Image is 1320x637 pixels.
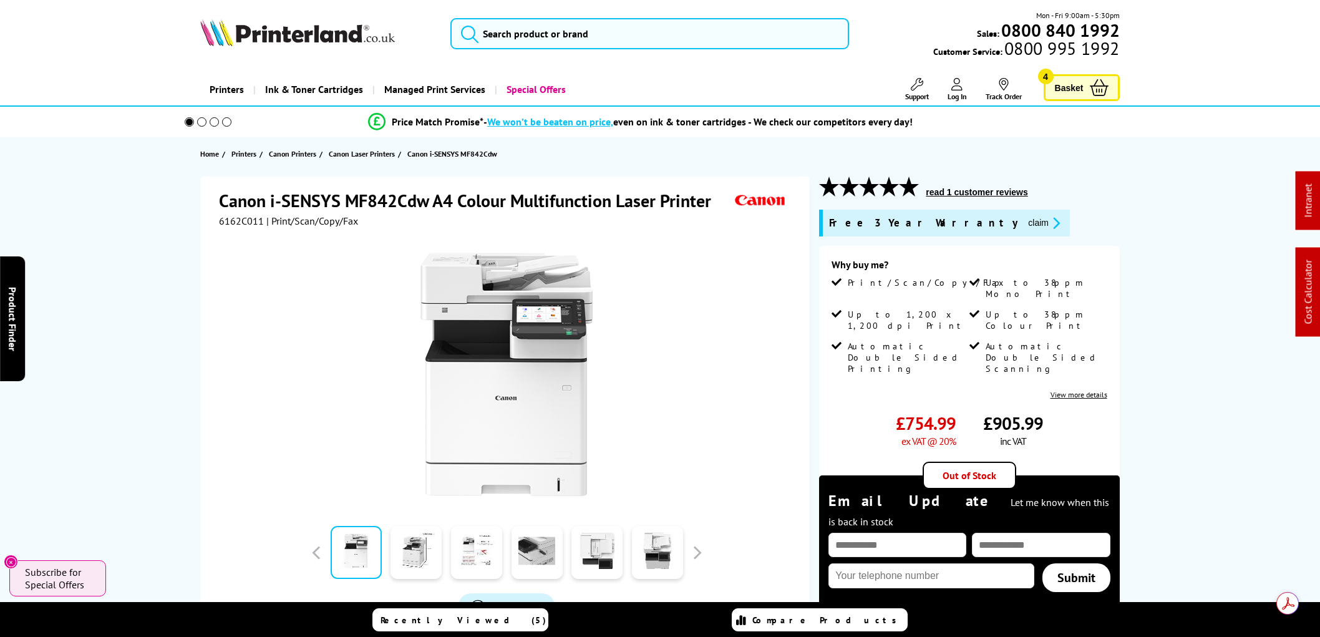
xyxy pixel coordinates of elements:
a: Recently Viewed (5) [372,608,548,631]
a: Home [200,147,222,160]
span: Support [905,92,929,101]
div: Out of Stock [923,462,1016,489]
a: Track Order [986,78,1022,101]
a: Submit [1042,563,1110,592]
span: Printers [231,147,256,160]
input: Your telephone number [828,563,1034,588]
a: Canon Printers [269,147,319,160]
a: Compare Products [732,608,908,631]
span: Subscribe for Special Offers [25,566,94,591]
button: promo-description [1024,216,1064,230]
a: Managed Print Services [372,74,495,105]
div: - even on ink & toner cartridges - We check our competitors every day! [483,115,913,128]
a: Canon Laser Printers [329,147,398,160]
a: Special Offers [495,74,575,105]
div: Why buy me? [832,258,1107,277]
span: Canon i-SENSYS MF842Cdw [407,147,497,160]
span: Log In [948,92,967,101]
span: £754.99 [896,412,956,435]
input: Search product or brand [450,18,849,49]
a: Printerland Logo [200,19,434,49]
a: Ink & Toner Cartridges [253,74,372,105]
span: inc VAT [1000,435,1026,447]
span: Ink & Toner Cartridges [265,74,363,105]
span: 4 [1038,69,1054,84]
button: Close [4,555,18,569]
img: Canon [732,189,789,212]
a: Cost Calculator [1302,260,1314,324]
span: Product Finder [6,286,19,351]
span: Home [200,147,219,160]
span: Let me know when this is back in stock [828,496,1109,528]
button: read 1 customer reviews [922,187,1031,198]
span: Price Match Promise* [392,115,483,128]
a: 0800 840 1992 [999,24,1120,36]
a: Basket 4 [1044,74,1120,101]
span: Canon Laser Printers [329,147,395,160]
a: View more details [1051,390,1107,399]
span: | Print/Scan/Copy/Fax [266,215,358,227]
span: Print/Scan/Copy/Fax [848,277,1008,288]
a: Log In [948,78,967,101]
span: Up to 1,200 x 1,200 dpi Print [848,309,966,331]
span: £905.99 [983,412,1043,435]
span: 6162C011 [219,215,264,227]
span: We won’t be beaten on price, [487,115,613,128]
h1: Canon i-SENSYS MF842Cdw A4 Colour Multifunction Laser Printer [219,189,724,212]
a: Printers [200,74,253,105]
span: Sales: [977,27,999,39]
a: Intranet [1302,184,1314,218]
img: Canon i-SENSYS MF842Cdw [384,252,629,497]
img: Printerland Logo [200,19,395,46]
span: Up to 38ppm Colour Print [986,309,1104,331]
b: 0800 840 1992 [1001,19,1120,42]
span: Customer Service: [933,42,1119,57]
span: Automatic Double Sided Printing [848,341,966,374]
span: Watch video [490,600,542,613]
span: 0800 995 1992 [1002,42,1119,54]
div: Email Update [828,491,1110,530]
a: Printers [231,147,260,160]
a: Support [905,78,929,101]
a: Product_All_Videos [459,593,555,620]
span: Up to 38ppm Mono Print [986,277,1104,299]
span: Free 3 Year Warranty [829,216,1018,230]
span: ex VAT @ 20% [901,435,956,447]
span: Mon - Fri 9:00am - 5:30pm [1036,9,1120,21]
span: Recently Viewed (5) [381,615,546,626]
span: Automatic Double Sided Scanning [986,341,1104,374]
span: Basket [1055,79,1084,96]
span: Canon Printers [269,147,316,160]
span: Compare Products [752,615,903,626]
li: modal_Promise [167,111,1114,133]
a: Canon i-SENSYS MF842Cdw [407,147,500,160]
